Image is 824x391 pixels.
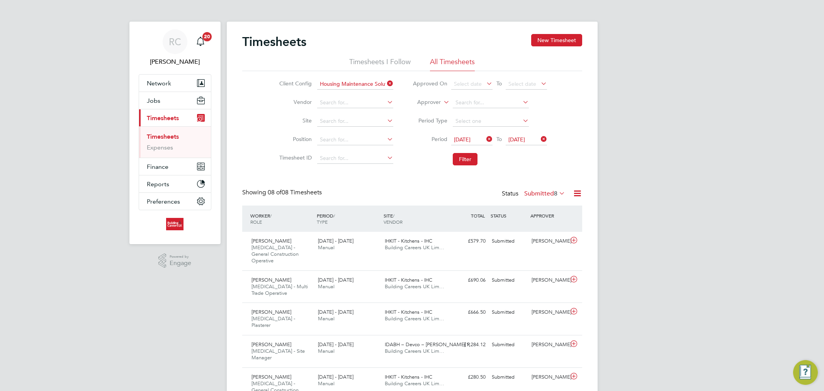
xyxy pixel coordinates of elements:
button: Engage Resource Center [793,360,818,385]
span: IDABH – Devco – [PERSON_NAME] R… [385,341,475,348]
div: £666.50 [449,306,489,319]
span: 20 [202,32,212,41]
button: New Timesheet [531,34,582,46]
span: Reports [147,180,169,188]
span: RC [169,37,181,47]
span: / [393,212,394,219]
label: Timesheet ID [277,154,312,161]
input: Search for... [317,79,393,90]
div: Submitted [489,306,529,319]
button: Finance [139,158,211,175]
input: Select one [453,116,529,127]
div: £690.06 [449,274,489,287]
div: £1,284.12 [449,338,489,351]
span: [PERSON_NAME] [251,238,291,244]
input: Search for... [317,153,393,164]
span: Building Careers UK Lim… [385,380,444,387]
input: Search for... [317,97,393,108]
span: [DATE] [454,136,471,143]
span: [MEDICAL_DATA] - Multi Trade Operative [251,283,308,296]
span: Select date [508,80,536,87]
span: [DATE] - [DATE] [318,374,353,380]
span: IHKIT - Kitchens - IHC [385,374,432,380]
label: Vendor [277,99,312,105]
label: Client Config [277,80,312,87]
div: Submitted [489,274,529,287]
span: Building Careers UK Lim… [385,244,444,251]
span: / [270,212,272,219]
a: RC[PERSON_NAME] [139,29,211,66]
label: Period Type [413,117,447,124]
input: Search for... [317,134,393,145]
h2: Timesheets [242,34,306,49]
span: [PERSON_NAME] [251,309,291,315]
span: [DATE] - [DATE] [318,309,353,315]
span: VENDOR [384,219,403,225]
li: Timesheets I Follow [349,57,411,71]
span: 08 Timesheets [268,189,322,196]
span: Building Careers UK Lim… [385,348,444,354]
span: Select date [454,80,482,87]
span: TOTAL [471,212,485,219]
div: Submitted [489,235,529,248]
input: Search for... [453,97,529,108]
div: [PERSON_NAME] [528,338,569,351]
div: PERIOD [315,209,382,229]
a: Timesheets [147,133,179,140]
span: [MEDICAL_DATA] - Site Manager [251,348,305,361]
span: [DATE] [508,136,525,143]
div: [PERSON_NAME] [528,274,569,287]
label: Position [277,136,312,143]
div: [PERSON_NAME] [528,235,569,248]
span: Rhys Cook [139,57,211,66]
div: WORKER [248,209,315,229]
span: 08 of [268,189,282,196]
span: [MEDICAL_DATA] - General Construction Operative [251,244,299,264]
span: Network [147,80,171,87]
span: Manual [318,244,335,251]
span: / [333,212,335,219]
span: IHKIT - Kitchens - IHC [385,277,432,283]
label: Submitted [524,190,565,197]
span: To [494,134,504,144]
span: [PERSON_NAME] [251,277,291,283]
div: Submitted [489,371,529,384]
span: IHKIT - Kitchens - IHC [385,238,432,244]
span: [DATE] - [DATE] [318,277,353,283]
span: Manual [318,348,335,354]
span: To [494,78,504,88]
span: Finance [147,163,168,170]
label: Period [413,136,447,143]
span: [PERSON_NAME] [251,374,291,380]
div: Showing [242,189,323,197]
span: [MEDICAL_DATA] - Plasterer [251,315,295,328]
button: Jobs [139,92,211,109]
span: TYPE [317,219,328,225]
span: Timesheets [147,114,179,122]
a: Go to home page [139,218,211,230]
div: £280.50 [449,371,489,384]
span: Powered by [170,253,191,260]
label: Approved On [413,80,447,87]
div: Status [502,189,567,199]
input: Search for... [317,116,393,127]
span: Building Careers UK Lim… [385,283,444,290]
a: Expenses [147,144,173,151]
div: Timesheets [139,126,211,158]
li: All Timesheets [430,57,475,71]
div: [PERSON_NAME] [528,306,569,319]
label: Approver [406,99,441,106]
button: Timesheets [139,109,211,126]
div: SITE [382,209,449,229]
span: Building Careers UK Lim… [385,315,444,322]
span: [DATE] - [DATE] [318,238,353,244]
div: APPROVER [528,209,569,223]
span: 8 [554,190,557,197]
img: buildingcareersuk-logo-retina.png [166,218,183,230]
span: IHKIT - Kitchens - IHC [385,309,432,315]
div: Submitted [489,338,529,351]
span: Engage [170,260,191,267]
div: STATUS [489,209,529,223]
div: [PERSON_NAME] [528,371,569,384]
button: Filter [453,153,477,165]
